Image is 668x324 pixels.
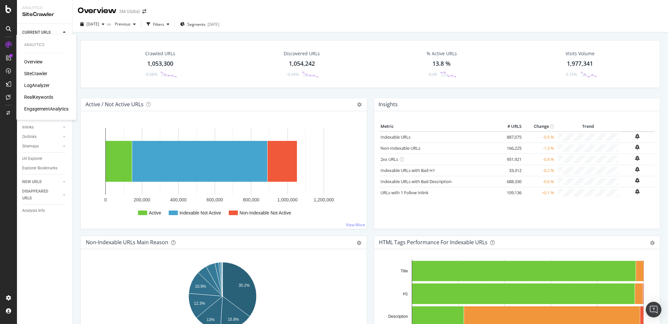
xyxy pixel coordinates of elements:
div: [DATE] [208,22,219,27]
button: Segments[DATE] [178,19,222,29]
text: 35.2% [239,283,250,288]
div: arrow-right-arrow-left [142,9,146,14]
div: Crawled URLs [145,50,175,57]
span: vs [107,21,112,27]
a: NEW URLS [22,179,61,185]
text: 1,200,000 [314,197,334,202]
div: -0.59% [287,72,299,77]
button: Filters [144,19,172,29]
text: 15.8% [228,317,239,322]
button: [DATE] [78,19,107,29]
a: Indexable URLs with Bad H1 [381,167,435,173]
div: CURRENT URLS [22,29,51,36]
td: 951,921 [497,154,523,165]
div: SiteCrawler [22,11,67,18]
div: bell-plus [635,178,640,183]
a: Non-Indexable URLs [381,145,421,151]
div: HTML Tags Performance for Indexable URLs [379,239,488,246]
div: % Active URLs [427,50,457,57]
span: 2025 Aug. 10th [86,21,99,27]
div: Discovered URLs [284,50,320,57]
td: 166,225 [497,143,523,154]
a: View More [346,222,365,228]
th: # URLS [497,122,523,131]
div: 1,054,242 [289,60,315,68]
div: -0.09 [428,72,437,77]
div: -0.58% [145,72,157,77]
text: H1 [403,292,408,296]
div: NEW URLS [22,179,41,185]
div: bell-plus [635,189,640,194]
h4: Active / Not Active URLs [85,100,144,109]
a: CURRENT URLS [22,29,61,36]
div: Explorer Bookmarks [22,165,57,172]
th: Change [523,122,556,131]
div: Analytics [24,42,69,48]
div: 1,977,341 [567,60,593,68]
div: Overview [24,59,43,65]
a: URLs with 1 Follow Inlink [381,190,429,196]
a: DISAPPEARED URLS [22,188,61,202]
div: Overview [78,5,117,16]
div: bell-plus [635,145,640,150]
th: Metric [379,122,497,131]
span: Previous [112,21,131,27]
text: Active [149,210,161,215]
a: 2xx URLs [381,156,398,162]
text: 13% [207,317,214,322]
a: Indexable URLs with Bad Description [381,179,452,184]
td: 688,330 [497,176,523,187]
a: Outlinks [22,133,61,140]
div: bell-plus [635,167,640,172]
div: bell-plus [635,134,640,139]
div: gear [357,241,362,245]
a: Indexable URLs [381,134,411,140]
text: 10.9% [195,284,206,289]
td: 33,312 [497,165,523,176]
div: Filters [153,22,164,27]
div: 1,053,300 [147,60,173,68]
a: RealKeywords [24,94,53,100]
button: Previous [112,19,138,29]
text: 0 [104,197,107,202]
td: +0.1 % [523,187,556,198]
h4: Insights [379,100,398,109]
div: Url Explorer [22,155,42,162]
div: Outlinks [22,133,37,140]
td: -1.3 % [523,143,556,154]
a: EngagementAnalytics [24,106,69,112]
a: LogAnalyzer [24,82,50,89]
td: 109,136 [497,187,523,198]
a: Explorer Bookmarks [22,165,68,172]
td: -0.2 % [523,165,556,176]
td: -0.5 % [523,131,556,143]
svg: A chart. [86,122,359,224]
text: 12.3% [194,301,205,306]
td: -0.4 % [523,154,556,165]
div: Non-Indexable URLs Main Reason [86,239,168,246]
text: Description [388,314,408,319]
text: 600,000 [207,197,223,202]
div: Analysis Info [22,207,45,214]
div: DISAPPEARED URLS [22,188,55,202]
a: Url Explorer [22,155,68,162]
div: 3M Global [119,8,140,15]
div: -3.15% [565,72,577,77]
a: SiteCrawler [24,70,47,77]
a: Analysis Info [22,207,68,214]
div: Sitemaps [22,143,39,150]
th: Trend [556,122,620,131]
div: Open Intercom Messenger [646,302,661,317]
text: Non-Indexable Not Active [240,210,291,215]
i: Options [357,102,362,107]
div: Visits Volume [566,50,595,57]
td: 887,075 [497,131,523,143]
td: -0.6 % [523,176,556,187]
a: Sitemaps [22,143,61,150]
text: 200,000 [134,197,150,202]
